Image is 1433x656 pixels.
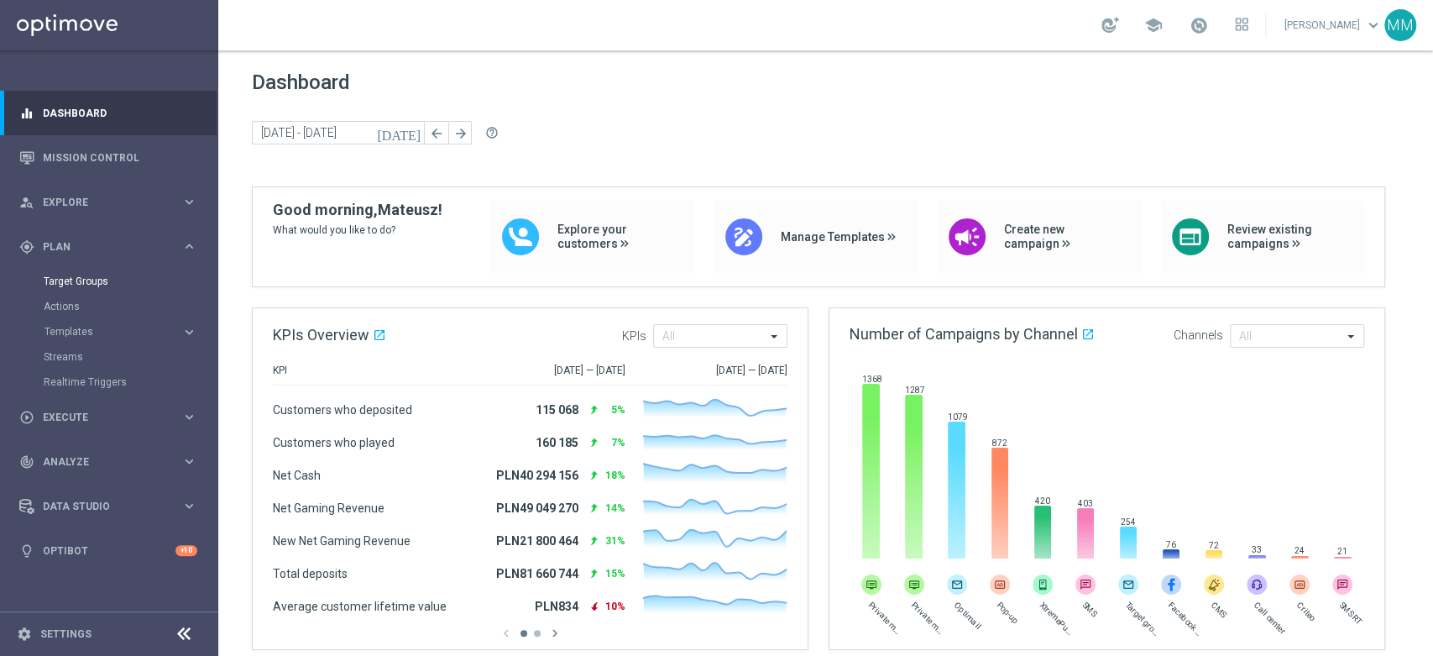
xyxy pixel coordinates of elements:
div: Templates [44,327,181,337]
button: person_search Explore keyboard_arrow_right [18,196,198,209]
div: Mission Control [19,135,197,180]
i: keyboard_arrow_right [181,194,197,210]
div: Data Studio [19,499,181,514]
button: Templates keyboard_arrow_right [44,325,198,338]
div: Streams [44,344,217,370]
i: gps_fixed [19,239,34,255]
a: [PERSON_NAME]keyboard_arrow_down [1283,13,1384,38]
div: Execute [19,410,181,425]
span: Analyze [43,457,181,467]
div: Optibot [19,528,197,573]
button: track_changes Analyze keyboard_arrow_right [18,455,198,469]
button: lightbulb Optibot +10 [18,544,198,558]
i: lightbulb [19,543,34,559]
div: Target Groups [44,269,217,294]
a: Mission Control [43,135,197,180]
a: Realtime Triggers [44,375,175,389]
i: person_search [19,195,34,210]
i: keyboard_arrow_right [181,324,197,340]
i: play_circle_outline [19,410,34,425]
span: Data Studio [43,501,181,512]
div: Analyze [19,454,181,470]
i: equalizer [19,106,34,121]
a: Settings [40,629,92,639]
span: school [1144,16,1163,34]
div: Actions [44,294,217,319]
a: Actions [44,300,175,313]
button: Mission Control [18,151,198,165]
span: Templates [44,327,165,337]
button: equalizer Dashboard [18,107,198,120]
a: Dashboard [43,91,197,135]
i: keyboard_arrow_right [181,454,197,470]
a: Streams [44,350,175,364]
div: Plan [19,239,181,255]
i: keyboard_arrow_right [181,409,197,425]
button: play_circle_outline Execute keyboard_arrow_right [18,411,198,424]
div: Explore [19,195,181,210]
i: keyboard_arrow_right [181,239,197,255]
a: Optibot [43,528,175,573]
span: Plan [43,242,181,252]
span: Execute [43,412,181,422]
div: +10 [175,545,197,556]
button: Data Studio keyboard_arrow_right [18,500,198,513]
i: settings [17,627,32,642]
div: Dashboard [19,91,197,135]
a: Target Groups [44,275,175,288]
div: Realtime Triggers [44,370,217,395]
div: MM [1384,9,1416,41]
i: track_changes [19,454,34,470]
span: keyboard_arrow_down [1364,16,1383,34]
button: gps_fixed Plan keyboard_arrow_right [18,240,198,254]
i: keyboard_arrow_right [181,498,197,514]
div: Templates [44,319,217,344]
span: Explore [43,197,181,207]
